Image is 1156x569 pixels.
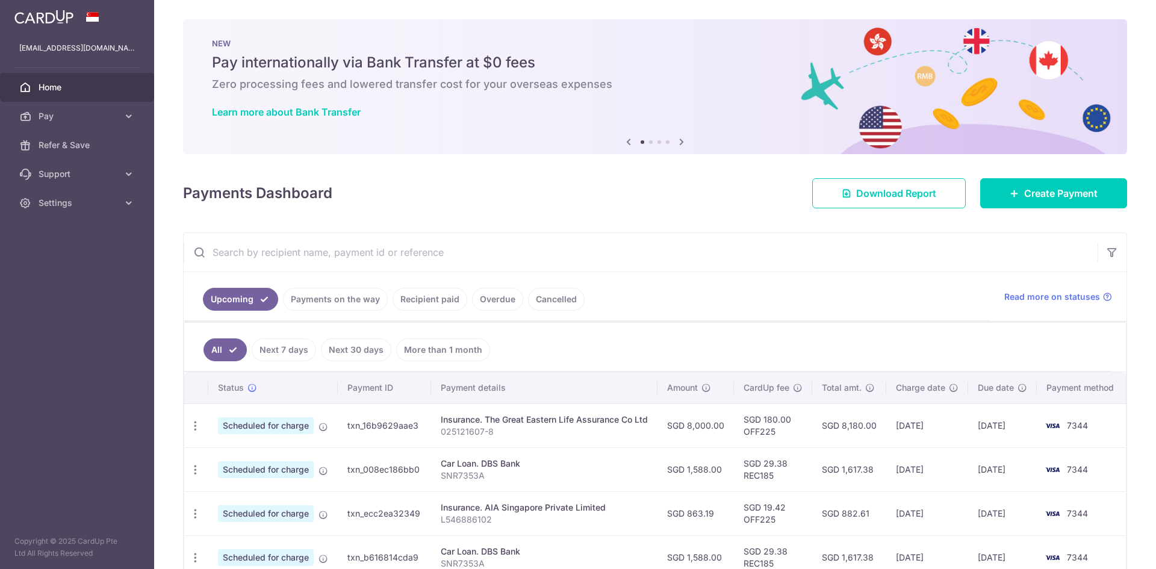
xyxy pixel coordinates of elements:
[393,288,467,311] a: Recipient paid
[734,491,812,535] td: SGD 19.42 OFF225
[657,491,734,535] td: SGD 863.19
[1040,506,1064,521] img: Bank Card
[886,491,968,535] td: [DATE]
[218,505,314,522] span: Scheduled for charge
[1040,550,1064,565] img: Bank Card
[218,549,314,566] span: Scheduled for charge
[528,288,585,311] a: Cancelled
[896,382,945,394] span: Charge date
[734,403,812,447] td: SGD 180.00 OFF225
[218,417,314,434] span: Scheduled for charge
[1040,418,1064,433] img: Bank Card
[39,81,118,93] span: Home
[338,403,431,447] td: txn_16b9629aae3
[822,382,862,394] span: Total amt.
[441,414,648,426] div: Insurance. The Great Eastern Life Assurance Co Ltd
[1040,462,1064,477] img: Bank Card
[968,403,1037,447] td: [DATE]
[1004,291,1100,303] span: Read more on statuses
[283,288,388,311] a: Payments on the way
[472,288,523,311] a: Overdue
[657,447,734,491] td: SGD 1,588.00
[1037,372,1128,403] th: Payment method
[39,168,118,180] span: Support
[441,514,648,526] p: L546886102
[812,178,966,208] a: Download Report
[39,197,118,209] span: Settings
[19,42,135,54] p: [EMAIL_ADDRESS][DOMAIN_NAME]
[744,382,789,394] span: CardUp fee
[321,338,391,361] a: Next 30 days
[812,403,886,447] td: SGD 8,180.00
[441,546,648,558] div: Car Loan. DBS Bank
[886,447,968,491] td: [DATE]
[338,372,431,403] th: Payment ID
[218,382,244,394] span: Status
[441,502,648,514] div: Insurance. AIA Singapore Private Limited
[1067,464,1088,474] span: 7344
[1067,552,1088,562] span: 7344
[396,338,490,361] a: More than 1 month
[39,110,118,122] span: Pay
[1004,291,1112,303] a: Read more on statuses
[218,461,314,478] span: Scheduled for charge
[212,106,361,118] a: Learn more about Bank Transfer
[1024,186,1098,201] span: Create Payment
[734,447,812,491] td: SGD 29.38 REC185
[183,182,332,204] h4: Payments Dashboard
[667,382,698,394] span: Amount
[204,338,247,361] a: All
[212,77,1098,92] h6: Zero processing fees and lowered transfer cost for your overseas expenses
[856,186,936,201] span: Download Report
[812,491,886,535] td: SGD 882.61
[978,382,1014,394] span: Due date
[1067,508,1088,518] span: 7344
[183,19,1127,154] img: Bank transfer banner
[431,372,657,403] th: Payment details
[657,403,734,447] td: SGD 8,000.00
[212,39,1098,48] p: NEW
[886,403,968,447] td: [DATE]
[812,447,886,491] td: SGD 1,617.38
[212,53,1098,72] h5: Pay internationally via Bank Transfer at $0 fees
[441,458,648,470] div: Car Loan. DBS Bank
[252,338,316,361] a: Next 7 days
[203,288,278,311] a: Upcoming
[968,447,1037,491] td: [DATE]
[39,139,118,151] span: Refer & Save
[14,10,73,24] img: CardUp
[441,470,648,482] p: SNR7353A
[338,447,431,491] td: txn_008ec186bb0
[338,491,431,535] td: txn_ecc2ea32349
[968,491,1037,535] td: [DATE]
[184,233,1098,272] input: Search by recipient name, payment id or reference
[980,178,1127,208] a: Create Payment
[441,426,648,438] p: 025121607-8
[1067,420,1088,431] span: 7344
